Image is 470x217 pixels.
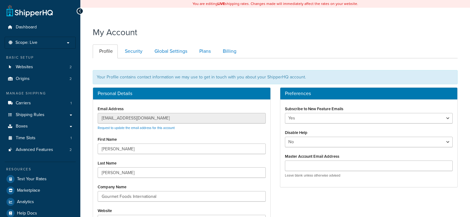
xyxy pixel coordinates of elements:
[285,91,453,96] h3: Preferences
[70,136,72,141] span: 1
[5,73,76,85] li: Origins
[5,98,76,109] a: Carriers 1
[6,5,53,17] a: ShipperHQ Home
[285,130,307,135] label: Disable Help
[5,109,76,121] a: Shipping Rules
[5,61,76,73] li: Websites
[285,106,343,111] label: Subscribe to New Feature Emails
[148,44,192,58] a: Global Settings
[98,137,117,142] label: First Name
[5,144,76,156] a: Advanced Features 2
[70,147,72,152] span: 2
[216,44,241,58] a: Billing
[17,199,34,205] span: Analytics
[16,147,53,152] span: Advanced Features
[5,61,76,73] a: Websites 2
[5,22,76,33] a: Dashboard
[118,44,147,58] a: Security
[70,65,72,70] span: 2
[98,91,266,96] h3: Personal Details
[16,25,37,30] span: Dashboard
[5,167,76,172] div: Resources
[17,177,47,182] span: Test Your Rates
[93,26,137,38] h1: My Account
[285,173,453,178] p: Leave blank unless otherwise advised
[17,188,40,193] span: Marketplace
[98,208,112,213] label: Website
[16,65,33,70] span: Websites
[15,40,37,45] span: Scope: Live
[285,154,339,159] label: Master Account Email Address
[5,196,76,207] a: Analytics
[218,1,225,6] b: LIVE
[17,211,37,216] span: Help Docs
[16,76,30,81] span: Origins
[70,101,72,106] span: 1
[5,132,76,144] li: Time Slots
[16,101,31,106] span: Carriers
[5,98,76,109] li: Carriers
[5,144,76,156] li: Advanced Features
[98,125,175,130] a: Request to update the email address for this account
[5,132,76,144] a: Time Slots 1
[93,44,118,58] a: Profile
[98,106,124,111] label: Email Address
[93,70,458,84] div: Your Profile contains contact information we may use to get in touch with you about your ShipperH...
[16,124,28,129] span: Boxes
[98,185,126,189] label: Company Name
[5,91,76,96] div: Manage Shipping
[5,55,76,60] div: Basic Setup
[5,185,76,196] a: Marketplace
[5,173,76,185] a: Test Your Rates
[5,73,76,85] a: Origins 2
[16,136,36,141] span: Time Slots
[16,112,44,118] span: Shipping Rules
[98,161,116,165] label: Last Name
[193,44,216,58] a: Plans
[5,121,76,132] a: Boxes
[70,76,72,81] span: 2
